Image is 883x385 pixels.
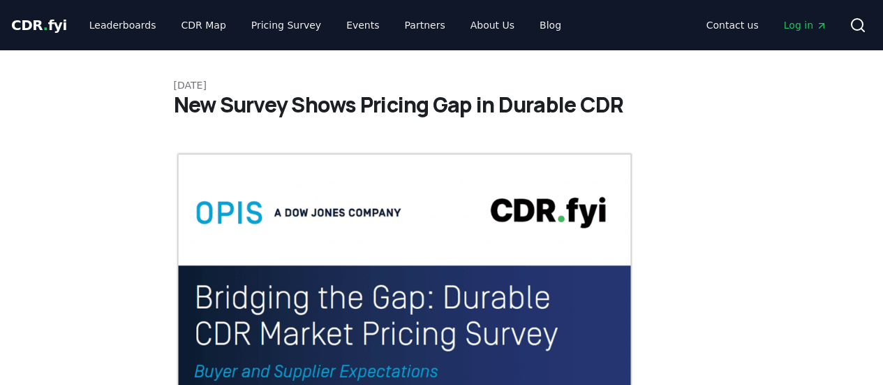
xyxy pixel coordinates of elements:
[784,18,827,32] span: Log in
[394,13,457,38] a: Partners
[174,78,710,92] p: [DATE]
[170,13,237,38] a: CDR Map
[335,13,390,38] a: Events
[695,13,838,38] nav: Main
[240,13,332,38] a: Pricing Survey
[78,13,572,38] nav: Main
[78,13,168,38] a: Leaderboards
[11,15,67,35] a: CDR.fyi
[174,92,710,117] h1: New Survey Shows Pricing Gap in Durable CDR
[11,17,67,34] span: CDR fyi
[459,13,526,38] a: About Us
[695,13,770,38] a: Contact us
[773,13,838,38] a: Log in
[43,17,48,34] span: .
[528,13,572,38] a: Blog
